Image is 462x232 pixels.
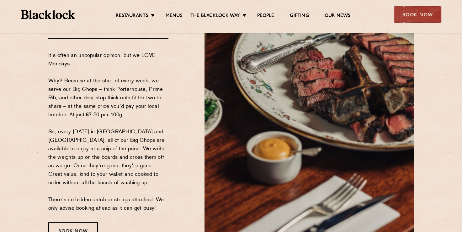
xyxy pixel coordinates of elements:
[190,13,240,20] a: The Blacklock Way
[394,6,441,23] div: Book Now
[166,13,183,20] a: Menus
[21,10,75,19] img: BL_Textured_Logo-footer-cropped.svg
[290,13,309,20] a: Gifting
[48,52,168,213] p: It's often an unpopular opinion, but we LOVE Mondays. Why? Because at the start of every week, we...
[257,13,274,20] a: People
[116,13,148,20] a: Restaurants
[325,13,351,20] a: Our News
